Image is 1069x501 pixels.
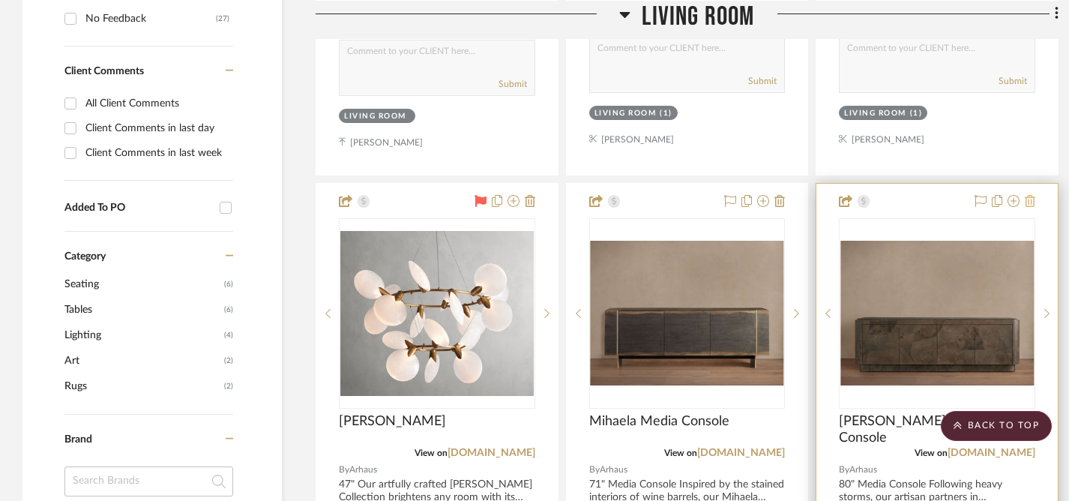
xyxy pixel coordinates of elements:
button: Submit [499,77,527,91]
div: Living Room [594,108,657,119]
span: Tables [64,297,220,322]
div: Client Comments in last day [85,116,229,140]
div: No Feedback [85,7,216,31]
span: By [839,463,849,477]
span: Arhaus [849,463,877,477]
span: Client Comments [64,66,144,76]
div: Living Room [344,111,406,122]
span: View on [915,448,948,457]
span: Rugs [64,373,220,399]
span: (4) [224,323,233,347]
span: Arhaus [349,463,377,477]
div: (1) [660,108,672,119]
a: [DOMAIN_NAME] [948,448,1035,458]
span: (2) [224,374,233,398]
button: Submit [999,74,1027,88]
div: Added To PO [64,202,212,214]
span: [PERSON_NAME] Media Console [839,413,1035,446]
span: (2) [224,349,233,373]
div: Client Comments in last week [85,141,229,165]
button: Submit [748,74,777,88]
span: View on [664,448,697,457]
span: Seating [64,271,220,297]
input: Search Brands [64,466,233,496]
span: View on [415,448,448,457]
img: Lyla Chandelier [340,231,534,396]
span: By [339,463,349,477]
scroll-to-top-button: BACK TO TOP [941,411,1052,441]
span: [PERSON_NAME] [339,413,446,430]
span: By [589,463,600,477]
div: (27) [216,7,229,31]
span: (6) [224,272,233,296]
div: 0 [590,219,785,408]
div: 0 [840,219,1035,408]
img: Polanco Media Console [840,241,1034,386]
span: (6) [224,298,233,322]
div: (1) [910,108,923,119]
div: Living Room [844,108,906,119]
a: [DOMAIN_NAME] [697,448,785,458]
span: Category [64,250,106,263]
a: [DOMAIN_NAME] [448,448,535,458]
span: Arhaus [600,463,627,477]
span: Mihaela Media Console [589,413,729,430]
img: Mihaela Media Console [591,241,784,386]
span: Art [64,348,220,373]
span: Lighting [64,322,220,348]
span: Brand [64,434,92,445]
div: All Client Comments [85,91,229,115]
